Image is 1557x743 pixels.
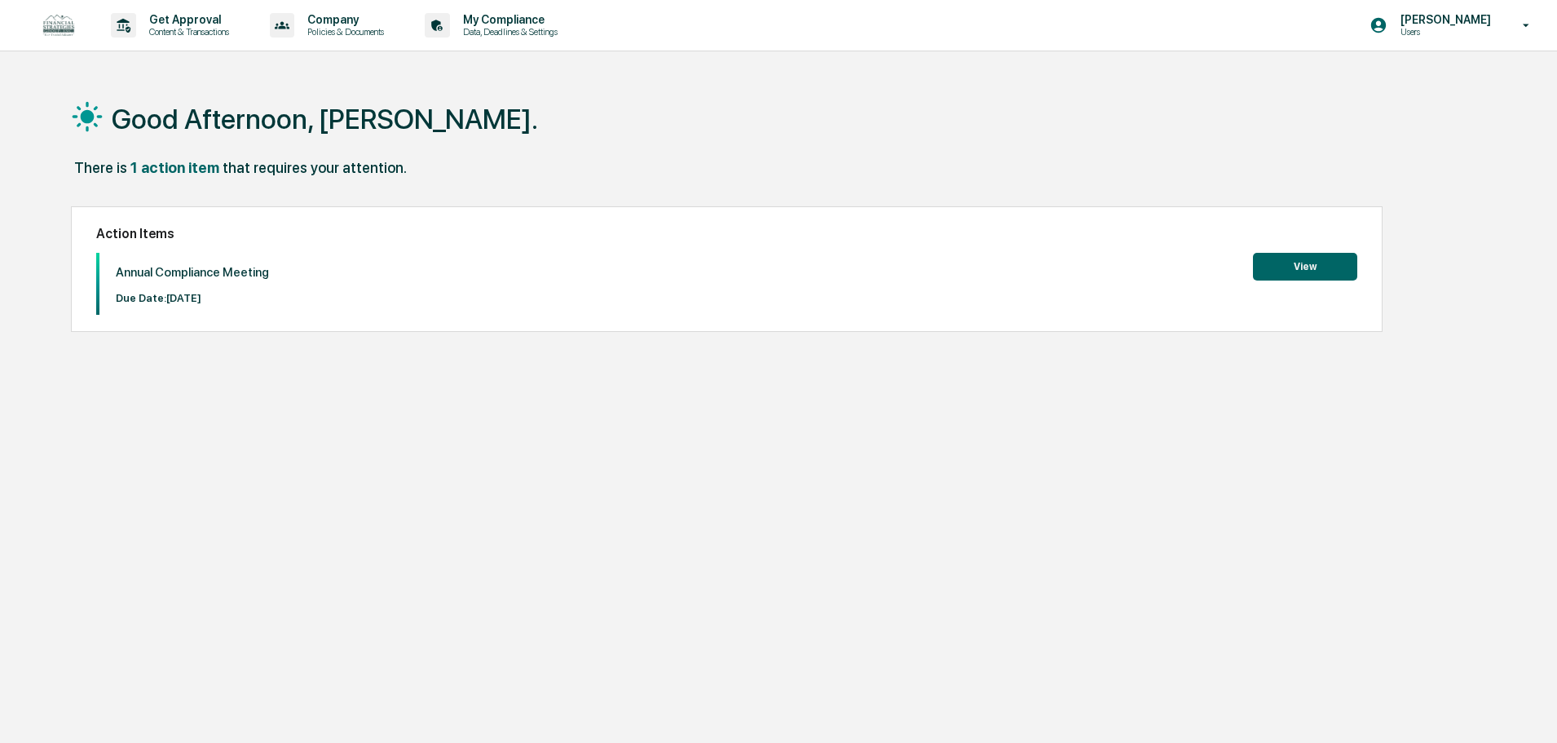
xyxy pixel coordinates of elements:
[96,226,1357,241] h2: Action Items
[136,13,237,26] p: Get Approval
[116,265,269,280] p: Annual Compliance Meeting
[116,292,269,304] p: Due Date: [DATE]
[1387,13,1499,26] p: [PERSON_NAME]
[450,13,566,26] p: My Compliance
[1253,258,1357,273] a: View
[74,159,127,176] div: There is
[450,26,566,38] p: Data, Deadlines & Settings
[1387,26,1499,38] p: Users
[1253,253,1357,281] button: View
[223,159,407,176] div: that requires your attention.
[39,11,78,41] img: logo
[294,26,392,38] p: Policies & Documents
[136,26,237,38] p: Content & Transactions
[294,13,392,26] p: Company
[112,103,538,135] h1: Good Afternoon, [PERSON_NAME].
[130,159,219,176] div: 1 action item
